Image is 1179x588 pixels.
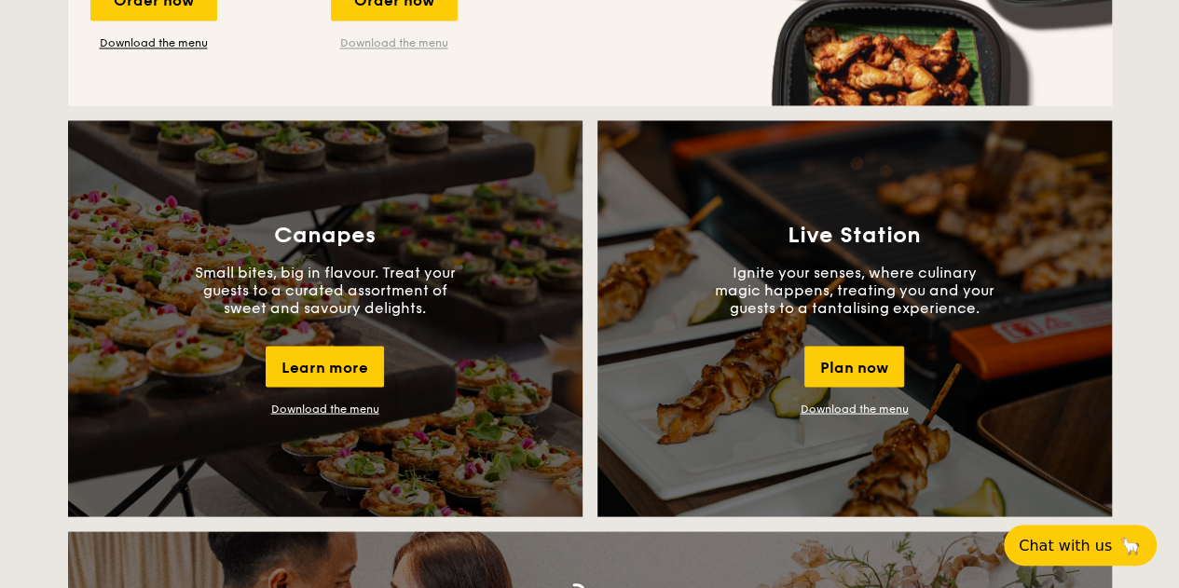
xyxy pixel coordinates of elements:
button: Chat with us🦙 [1004,525,1157,566]
a: Download the menu [271,402,379,415]
h3: Live Station [788,222,921,248]
a: Download the menu [90,35,217,50]
h3: Canapes [274,222,376,248]
span: Chat with us [1019,537,1112,554]
p: Small bites, big in flavour. Treat your guests to a curated assortment of sweet and savoury delig... [185,263,465,316]
a: Download the menu [331,35,458,50]
div: Plan now [804,346,904,387]
a: Download the menu [801,402,909,415]
div: Learn more [266,346,384,387]
p: Ignite your senses, where culinary magic happens, treating you and your guests to a tantalising e... [715,263,994,316]
span: 🦙 [1119,535,1142,556]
